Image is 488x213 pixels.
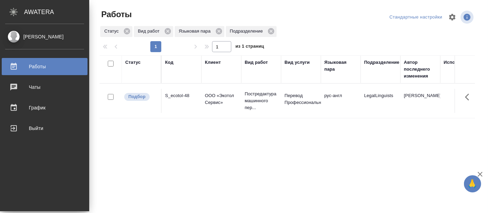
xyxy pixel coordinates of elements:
[138,28,162,35] p: Вид работ
[444,59,474,66] div: Исполнитель
[2,99,88,116] a: График
[2,120,88,137] a: Выйти
[361,89,400,113] td: LegalLinguists
[134,26,173,37] div: Вид работ
[235,42,264,52] span: из 1 страниц
[226,26,277,37] div: Подразделение
[175,26,224,37] div: Языковая пара
[284,92,317,106] p: Перевод Профессиональный
[364,59,399,66] div: Подразделение
[461,11,475,24] span: Посмотреть информацию
[5,33,84,40] div: [PERSON_NAME]
[5,82,84,92] div: Чаты
[104,28,121,35] p: Статус
[400,89,440,113] td: [PERSON_NAME]
[100,26,132,37] div: Статус
[179,28,213,35] p: Языковая пара
[5,61,84,72] div: Работы
[165,92,198,99] div: S_ecotol-48
[100,9,132,20] span: Работы
[388,12,444,23] div: split button
[5,123,84,133] div: Выйти
[461,89,477,105] button: Здесь прячутся важные кнопки
[230,28,265,35] p: Подразделение
[467,177,478,191] span: 🙏
[404,59,437,80] div: Автор последнего изменения
[2,79,88,96] a: Чаты
[2,58,88,75] a: Работы
[464,175,481,192] button: 🙏
[24,5,89,19] div: AWATERA
[165,59,173,66] div: Код
[128,93,146,100] p: Подбор
[245,91,278,111] p: Постредактура машинного пер...
[245,59,268,66] div: Вид работ
[284,59,310,66] div: Вид услуги
[444,9,461,25] span: Настроить таблицу
[324,59,357,73] div: Языковая пара
[5,103,84,113] div: График
[321,89,361,113] td: рус-англ
[205,59,221,66] div: Клиент
[125,59,141,66] div: Статус
[205,92,238,106] p: ООО «Экотол Сервис»
[124,92,158,102] div: Можно подбирать исполнителей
